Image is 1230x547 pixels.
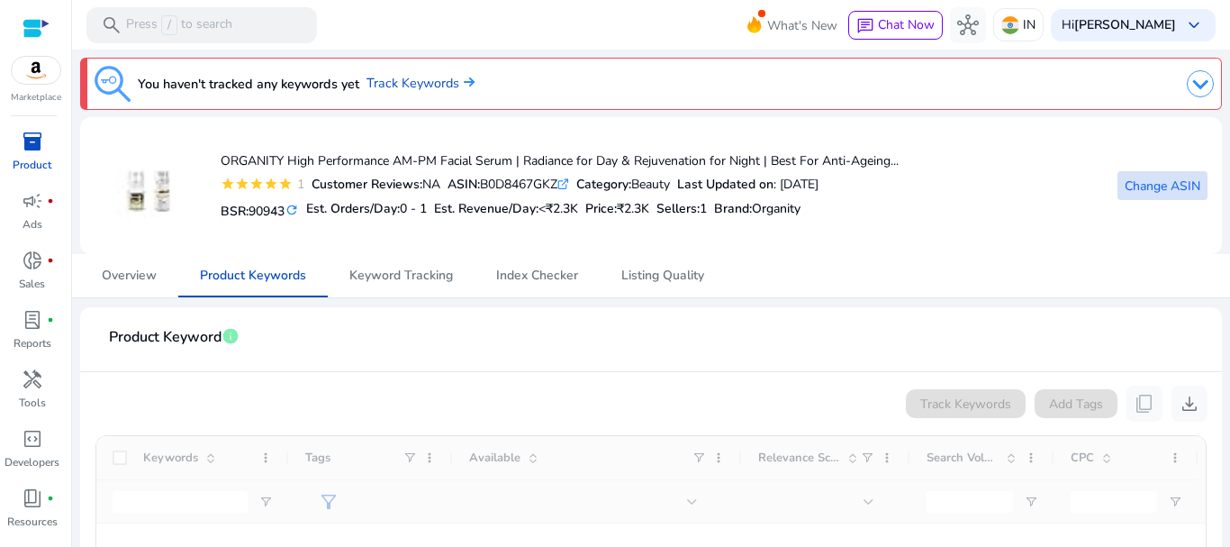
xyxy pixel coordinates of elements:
div: v 4.0.25 [50,29,88,43]
span: Index Checker [496,269,578,282]
span: ₹2.3K [617,200,649,217]
img: arrow-right.svg [459,77,475,87]
mat-icon: star [249,177,264,191]
b: [PERSON_NAME] [1074,16,1176,33]
span: keyboard_arrow_down [1183,14,1205,36]
span: Listing Quality [621,269,704,282]
mat-icon: refresh [285,202,299,219]
span: What's New [767,10,837,41]
span: fiber_manual_record [47,495,54,502]
span: inventory_2 [22,131,43,152]
span: 90943 [249,203,285,220]
span: info [222,327,240,345]
p: Press to search [126,15,232,35]
span: Product Keyword [109,322,222,353]
span: 1 [700,200,707,217]
button: Change ASIN [1117,171,1207,200]
img: website_grey.svg [29,47,43,61]
div: NA [312,175,440,194]
h3: You haven't tracked any keywords yet [138,73,359,95]
span: handyman [22,369,43,390]
img: amazon.svg [12,57,60,84]
h5: Price: [585,202,649,217]
span: download [1179,393,1200,415]
p: IN [1023,9,1036,41]
div: Domain: [DOMAIN_NAME] [47,47,198,61]
span: donut_small [22,250,43,271]
span: Brand [714,200,749,217]
span: / [161,15,177,35]
span: Keyword Tracking [349,269,453,282]
p: Developers [5,454,59,470]
div: : [DATE] [677,175,818,194]
span: search [101,14,122,36]
p: Resources [7,514,58,530]
span: fiber_manual_record [47,257,54,264]
b: Last Updated on [677,176,773,193]
p: Reports [14,335,51,351]
h5: Est. Revenue/Day: [434,202,578,217]
span: Change ASIN [1125,177,1200,196]
img: logo_orange.svg [29,29,43,43]
b: Customer Reviews: [312,176,422,193]
span: Product Keywords [200,269,306,282]
button: chatChat Now [848,11,943,40]
span: fiber_manual_record [47,197,54,205]
b: ASIN: [448,176,480,193]
p: Product [13,157,51,173]
span: chat [856,17,874,35]
span: 0 - 1 [400,200,427,217]
p: Marketplace [11,91,61,105]
img: in.svg [1001,16,1019,34]
div: Keywords by Traffic [199,106,303,118]
button: hub [950,7,986,43]
span: campaign [22,190,43,212]
h5: Est. Orders/Day: [306,202,427,217]
a: Track Keywords [366,74,475,94]
span: hub [957,14,979,36]
span: lab_profile [22,309,43,331]
span: book_4 [22,488,43,509]
img: 315ECGTU6vL._SS40_.jpg [115,152,183,220]
img: keyword-tracking.svg [95,66,131,102]
h5: Sellers: [656,202,707,217]
span: Overview [102,269,157,282]
span: code_blocks [22,428,43,450]
span: <₹2.3K [538,200,578,217]
span: Chat Now [878,16,935,33]
p: Tools [19,395,46,411]
h5: : [714,202,800,217]
p: Sales [19,276,45,292]
mat-icon: star [278,177,293,191]
p: Hi [1062,19,1176,32]
h5: BSR: [221,200,299,220]
div: Beauty [576,175,670,194]
span: fiber_manual_record [47,316,54,324]
span: Organity [752,200,800,217]
img: dropdown-arrow.svg [1187,70,1214,97]
mat-icon: star [221,177,235,191]
h4: ORGANITY High Performance AM-PM Facial Serum | Radiance for Day & Rejuvenation for Night | Best F... [221,154,899,169]
div: Domain Overview [68,106,161,118]
b: Category: [576,176,631,193]
img: tab_domain_overview_orange.svg [49,105,63,119]
img: tab_keywords_by_traffic_grey.svg [179,105,194,119]
p: Ads [23,216,42,232]
div: B0D8467GKZ [448,175,569,194]
mat-icon: star [235,177,249,191]
div: 1 [293,175,304,194]
button: download [1171,386,1207,422]
mat-icon: star [264,177,278,191]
